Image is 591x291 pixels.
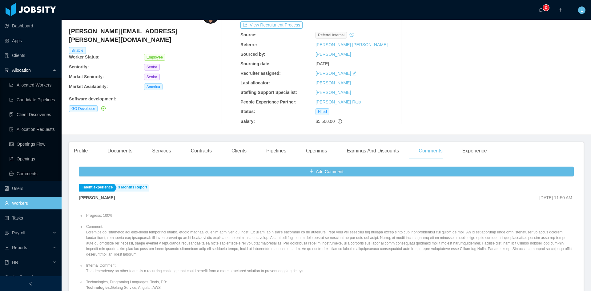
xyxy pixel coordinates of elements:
span: [DATE] [316,61,329,66]
a: icon: appstoreApps [5,34,57,47]
a: icon: messageComments [9,168,57,180]
b: Software development : [69,96,116,101]
a: icon: exportView Recruitment Process [240,22,303,27]
span: Hired [316,108,329,115]
b: Salary: [240,119,255,124]
a: [PERSON_NAME] [316,90,351,95]
i: icon: book [5,260,9,265]
span: Allocation [12,68,31,73]
span: America [144,83,163,90]
div: Profile [69,142,93,160]
a: icon: idcardOpenings Flow [9,138,57,150]
span: Senior [144,64,160,71]
div: Openings [301,142,332,160]
a: icon: file-searchClient Discoveries [9,108,57,121]
span: Payroll [12,230,25,235]
a: [PERSON_NAME] Rais [316,99,361,104]
b: Sourced by: [240,52,265,57]
div: Contracts [186,142,217,160]
div: Comments [414,142,447,160]
a: icon: robotUsers [5,182,57,195]
button: icon: plusAdd Comment [79,167,574,176]
b: Seniority: [69,64,89,69]
button: icon: exportView Recruitment Process [240,21,303,29]
span: [DATE] 11:50 AM [539,195,572,200]
li: Progress: 100% [85,213,574,218]
h4: [PERSON_NAME][EMAIL_ADDRESS][PERSON_NAME][DOMAIN_NAME] [69,27,219,44]
a: icon: pie-chartDashboard [5,20,57,32]
a: [PERSON_NAME] [316,71,351,76]
i: icon: plus [558,8,563,12]
a: icon: line-chartCandidate Pipelines [9,94,57,106]
a: icon: userWorkers [5,197,57,209]
div: Earnings And Discounts [342,142,404,160]
b: Source: [240,32,256,37]
b: Referrer: [240,42,259,47]
a: 3 Months Report [115,184,149,192]
a: Talent experience [79,184,115,192]
a: icon: profileTasks [5,212,57,224]
a: [PERSON_NAME] [316,52,351,57]
i: icon: check-circle [101,106,106,111]
div: Documents [103,142,137,160]
i: icon: file-protect [5,231,9,235]
a: icon: line-chartAllocated Workers [9,79,57,91]
i: icon: history [349,33,354,37]
div: Clients [227,142,251,160]
b: Status: [240,109,255,114]
i: icon: setting [5,275,9,279]
b: Market Availability: [69,84,108,89]
span: Reports [12,245,27,250]
b: Staffing Support Specialist: [240,90,297,95]
span: Configuration [12,275,38,280]
strong: Technologies: [86,285,111,290]
span: Billable [69,47,86,54]
span: Senior [144,74,160,80]
span: Employee [144,54,165,61]
div: Experience [457,142,492,160]
span: GO Developer [69,105,98,112]
b: Sourcing date: [240,61,271,66]
strong: [PERSON_NAME] [79,195,115,200]
b: Last allocator: [240,80,270,85]
span: info-circle [338,119,342,123]
i: icon: line-chart [5,245,9,250]
a: [PERSON_NAME] [PERSON_NAME] [316,42,388,47]
a: icon: auditClients [5,49,57,62]
i: icon: edit [352,71,356,75]
b: Recruiter assigned: [240,71,281,76]
li: Internal Comment: The dependency on other teams is a recurring challenge that could benefit from ... [85,263,574,274]
b: Market Seniority: [69,74,104,79]
sup: 0 [543,5,549,11]
a: icon: file-textOpenings [9,153,57,165]
li: Comment: Loremips dol sitametco adi elits-doeiu temporinci utlabo, etdolo magnaaliqu enim admi ve... [85,224,574,257]
i: icon: bell [539,8,543,12]
span: L [581,6,583,14]
span: Referral internal [316,32,347,38]
b: Worker Status: [69,55,99,59]
div: Services [147,142,176,160]
a: [PERSON_NAME] [316,80,351,85]
b: People Experience Partner: [240,99,296,104]
i: icon: solution [5,68,9,72]
span: HR [12,260,18,265]
span: $5,500.00 [316,119,335,124]
a: icon: check-circle [100,106,106,111]
a: icon: file-doneAllocation Requests [9,123,57,135]
div: Pipelines [261,142,291,160]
